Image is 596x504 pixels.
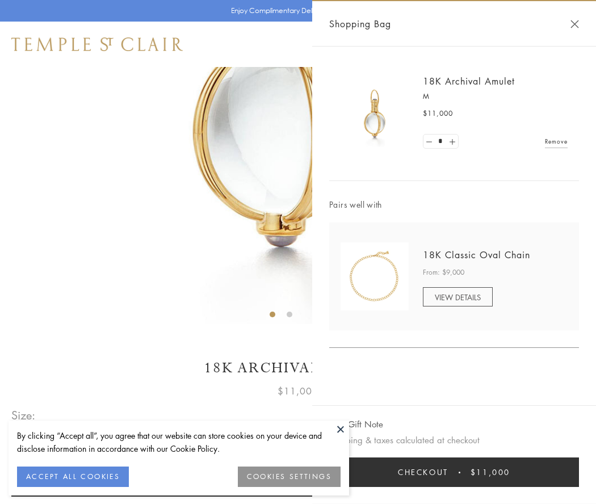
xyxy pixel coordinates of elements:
[341,79,409,148] img: 18K Archival Amulet
[238,467,341,487] button: COOKIES SETTINGS
[341,242,409,310] img: N88865-OV18
[423,249,530,261] a: 18K Classic Oval Chain
[17,467,129,487] button: ACCEPT ALL COOKIES
[435,292,481,303] span: VIEW DETAILS
[423,75,515,87] a: 18K Archival Amulet
[398,466,448,478] span: Checkout
[17,429,341,455] div: By clicking “Accept all”, you agree that our website can store cookies on your device and disclos...
[329,16,391,31] span: Shopping Bag
[231,5,360,16] p: Enjoy Complimentary Delivery & Returns
[11,406,36,425] span: Size:
[446,135,458,149] a: Set quantity to 2
[329,457,579,487] button: Checkout $11,000
[329,433,579,447] p: Shipping & taxes calculated at checkout
[423,287,493,306] a: VIEW DETAILS
[423,267,464,278] span: From: $9,000
[570,20,579,28] button: Close Shopping Bag
[11,37,183,51] img: Temple St. Clair
[423,108,453,119] span: $11,000
[545,135,568,148] a: Remove
[423,135,435,149] a: Set quantity to 0
[11,358,585,378] h1: 18K Archival Amulet
[329,198,579,211] span: Pairs well with
[471,466,510,478] span: $11,000
[423,91,568,102] p: M
[329,417,383,431] button: Add Gift Note
[278,384,318,398] span: $11,000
